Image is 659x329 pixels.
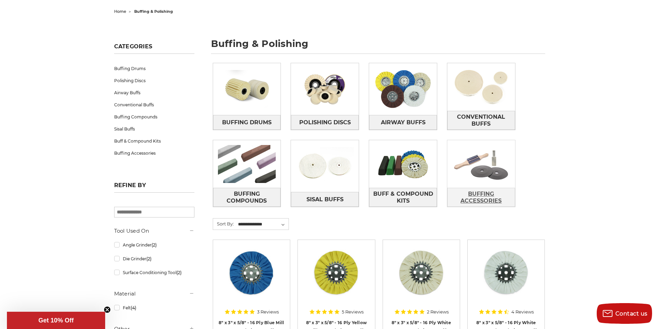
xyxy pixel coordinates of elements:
[114,111,194,123] a: Buffing Compounds
[213,140,281,188] img: Buffing Compounds
[114,99,194,111] a: Conventional Buffs
[213,65,281,113] img: Buffing Drums
[114,87,194,99] a: Airway Buffs
[427,310,449,314] span: 2 Reviews
[114,302,194,314] a: Felt
[38,317,74,324] span: Get 10% Off
[222,117,272,128] span: Buffing Drums
[342,310,364,314] span: 5 Reviews
[291,115,359,130] a: Polishing Discs
[447,63,515,111] img: Conventional Buffs
[114,147,194,159] a: Buffing Accessories
[114,9,126,14] a: home
[114,123,194,135] a: Sisal Buffs
[224,245,279,300] img: blue mill treated 8 inch airway buffing wheel
[176,270,182,275] span: (2)
[478,245,534,300] img: 8 inch white domet flannel airway buffing wheel
[152,242,157,248] span: (2)
[213,188,281,207] span: Buffing Compounds
[213,115,281,130] a: Buffing Drums
[369,188,437,207] span: Buff & Compound Kits
[114,62,194,75] a: Buffing Drums
[114,290,194,298] h5: Material
[299,117,351,128] span: Polishing Discs
[511,310,534,314] span: 4 Reviews
[615,310,648,317] span: Contact us
[291,142,359,190] img: Sisal Buffs
[369,188,437,207] a: Buff & Compound Kits
[114,182,194,193] h5: Refine by
[309,245,364,300] img: 8 x 3 x 5/8 airway buff yellow mill treatment
[211,39,545,54] h1: buffing & polishing
[597,303,652,324] button: Contact us
[114,253,194,265] a: Die Grinder
[237,219,289,230] select: Sort By:
[114,227,194,235] h5: Tool Used On
[369,65,437,113] img: Airway Buffs
[104,306,111,313] button: Close teaser
[473,245,540,312] a: 8 inch white domet flannel airway buffing wheel
[448,111,515,130] span: Conventional Buffs
[114,267,194,279] a: Surface Conditioning Tool
[388,245,455,312] a: 8 inch untreated airway buffing wheel
[306,194,344,205] span: Sisal Buffs
[257,310,279,314] span: 3 Reviews
[291,65,359,113] img: Polishing Discs
[114,135,194,147] a: Buff & Compound Kits
[394,245,449,300] img: 8 inch untreated airway buffing wheel
[134,9,173,14] span: buffing & polishing
[448,188,515,207] span: Buffing Accessories
[218,245,285,312] a: blue mill treated 8 inch airway buffing wheel
[7,312,105,329] div: Get 10% OffClose teaser
[381,117,425,128] span: Airway Buffs
[369,115,437,130] a: Airway Buffs
[447,188,515,207] a: Buffing Accessories
[146,256,152,261] span: (2)
[213,219,234,229] label: Sort By:
[114,239,194,251] a: Angle Grinder
[114,75,194,87] a: Polishing Discs
[131,305,136,310] span: (4)
[447,111,515,130] a: Conventional Buffs
[447,140,515,188] img: Buffing Accessories
[369,140,437,188] img: Buff & Compound Kits
[114,43,194,54] h5: Categories
[303,245,370,312] a: 8 x 3 x 5/8 airway buff yellow mill treatment
[291,192,359,207] a: Sisal Buffs
[213,188,281,207] a: Buffing Compounds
